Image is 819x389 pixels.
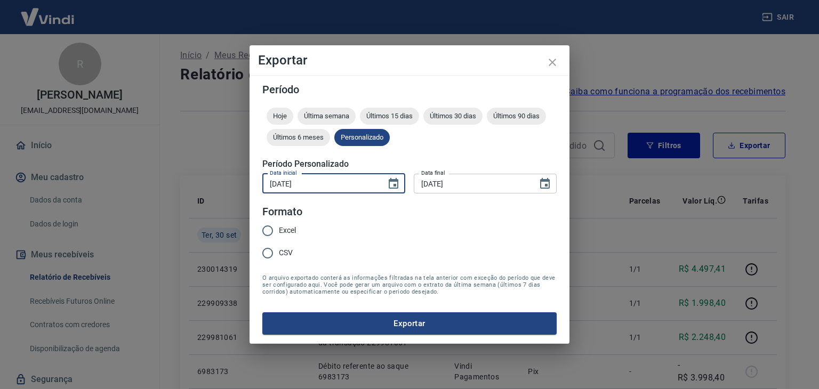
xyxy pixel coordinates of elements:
span: O arquivo exportado conterá as informações filtradas na tela anterior com exceção do período que ... [262,274,557,295]
input: DD/MM/YYYY [414,174,530,193]
button: Choose date, selected date is 30 de set de 2025 [534,173,556,194]
div: Hoje [267,108,293,125]
span: Excel [279,225,296,236]
button: Exportar [262,312,557,335]
div: Personalizado [334,129,390,146]
span: Últimos 15 dias [360,112,419,120]
span: Últimos 90 dias [487,112,546,120]
span: Hoje [267,112,293,120]
span: CSV [279,247,293,258]
div: Últimos 6 meses [267,129,330,146]
span: Personalizado [334,133,390,141]
span: Última semana [298,112,356,120]
h5: Período Personalizado [262,159,557,169]
span: Últimos 6 meses [267,133,330,141]
label: Data inicial [270,169,297,177]
h5: Período [262,84,557,95]
button: Choose date, selected date is 1 de set de 2025 [383,173,404,194]
label: Data final [421,169,445,177]
div: Últimos 15 dias [360,108,419,125]
div: Últimos 90 dias [487,108,546,125]
h4: Exportar [258,54,561,67]
div: Últimos 30 dias [423,108,483,125]
input: DD/MM/YYYY [262,174,379,193]
legend: Formato [262,204,302,220]
span: Últimos 30 dias [423,112,483,120]
div: Última semana [298,108,356,125]
button: close [540,50,565,75]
